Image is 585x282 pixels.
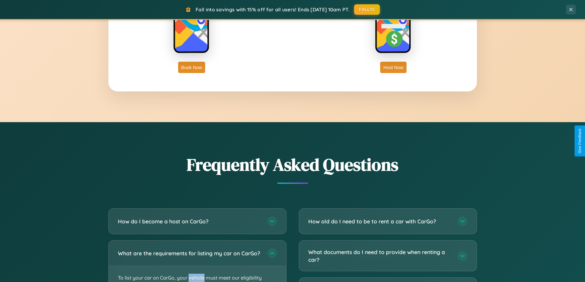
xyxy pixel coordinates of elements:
[118,249,261,257] h3: What are the requirements for listing my car on CarGo?
[354,4,380,15] button: FALL15
[380,62,406,73] button: Host Now
[308,218,451,225] h3: How old do I need to be to rent a car with CarGo?
[578,129,582,153] div: Give Feedback
[178,62,205,73] button: Book Now
[308,248,451,263] h3: What documents do I need to provide when renting a car?
[118,218,261,225] h3: How do I become a host on CarGo?
[108,153,477,176] h2: Frequently Asked Questions
[196,6,349,13] span: Fall into savings with 15% off for all users! Ends [DATE] 10am PT.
